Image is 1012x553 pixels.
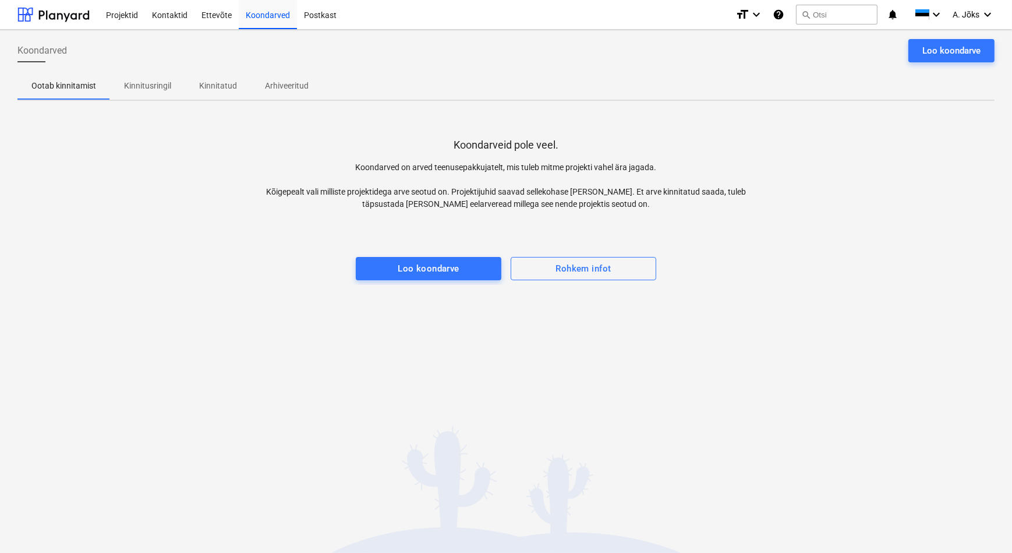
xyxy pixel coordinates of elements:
[801,10,811,19] span: search
[773,8,784,22] i: Abikeskus
[954,497,1012,553] iframe: Chat Widget
[981,8,995,22] i: keyboard_arrow_down
[124,80,171,92] p: Kinnitusringil
[796,5,877,24] button: Otsi
[929,8,943,22] i: keyboard_arrow_down
[735,8,749,22] i: format_size
[398,261,459,276] div: Loo koondarve
[908,39,995,62] button: Loo koondarve
[262,161,751,210] p: Koondarved on arved teenusepakkujatelt, mis tuleb mitme projekti vahel ära jagada. Kõigepealt val...
[31,80,96,92] p: Ootab kinnitamist
[356,257,501,280] button: Loo koondarve
[265,80,309,92] p: Arhiveeritud
[511,257,656,280] button: Rohkem infot
[749,8,763,22] i: keyboard_arrow_down
[17,44,67,58] span: Koondarved
[953,10,979,19] span: A. Jõks
[199,80,237,92] p: Kinnitatud
[887,8,898,22] i: notifications
[454,138,558,152] p: Koondarveid pole veel.
[555,261,611,276] div: Rohkem infot
[922,43,981,58] div: Loo koondarve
